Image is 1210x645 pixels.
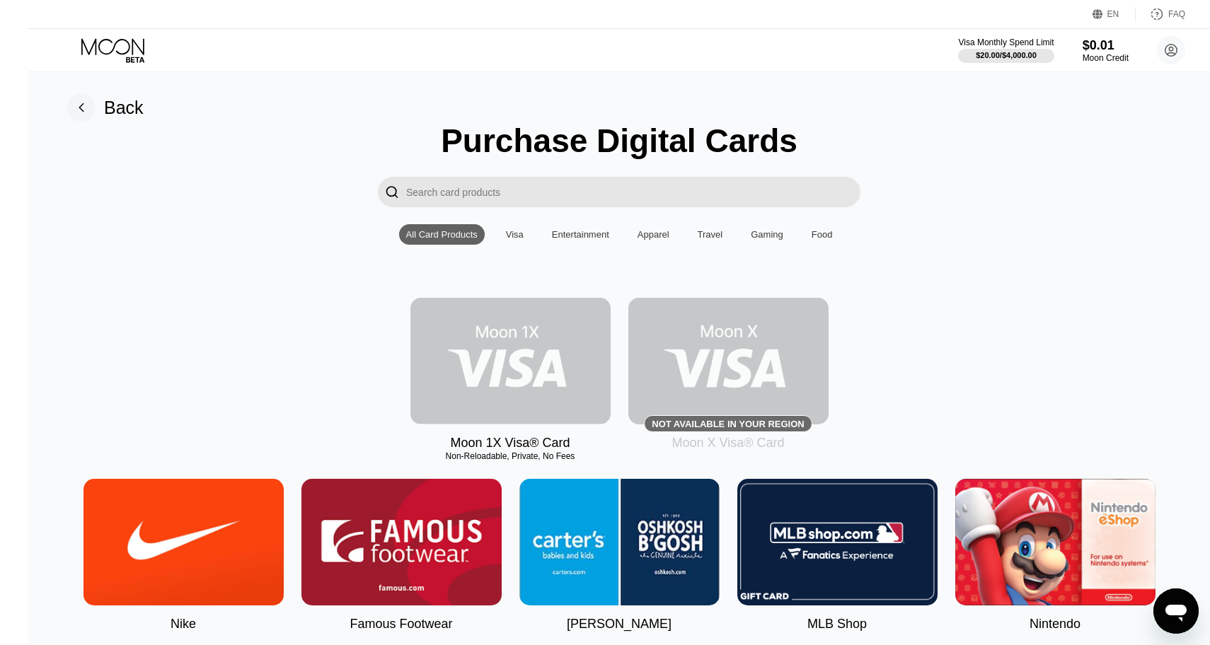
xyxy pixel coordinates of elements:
[506,229,524,240] div: Visa
[385,184,399,200] div: 
[1168,9,1185,19] div: FAQ
[406,229,478,240] div: All Card Products
[691,224,730,245] div: Travel
[567,617,672,632] div: [PERSON_NAME]
[958,37,1054,47] div: Visa Monthly Spend Limit
[958,37,1054,63] div: Visa Monthly Spend Limit$20.00/$4,000.00
[807,617,867,632] div: MLB Shop
[410,451,611,461] div: Non-Reloadable, Private, No Fees
[744,224,790,245] div: Gaming
[672,436,784,451] div: Moon X Visa® Card
[499,224,531,245] div: Visa
[751,229,783,240] div: Gaming
[1136,7,1185,21] div: FAQ
[441,122,797,160] div: Purchase Digital Cards
[638,229,669,240] div: Apparel
[406,177,860,207] input: Search card products
[976,51,1037,59] div: $20.00 / $4,000.00
[1083,53,1129,63] div: Moon Credit
[171,617,196,632] div: Nike
[630,224,676,245] div: Apparel
[652,419,804,429] div: Not available in your region
[1153,588,1199,634] iframe: Button to launch messaging window
[1093,7,1136,21] div: EN
[104,98,144,118] div: Back
[698,229,723,240] div: Travel
[1030,617,1081,632] div: Nintendo
[1083,38,1129,63] div: $0.01Moon Credit
[812,229,833,240] div: Food
[378,177,406,207] div: 
[67,93,144,122] div: Back
[628,298,829,424] div: Not available in your region
[450,436,570,451] div: Moon 1X Visa® Card
[350,617,452,632] div: Famous Footwear
[1107,9,1119,19] div: EN
[552,229,609,240] div: Entertainment
[399,224,485,245] div: All Card Products
[1083,38,1129,53] div: $0.01
[805,224,840,245] div: Food
[545,224,616,245] div: Entertainment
